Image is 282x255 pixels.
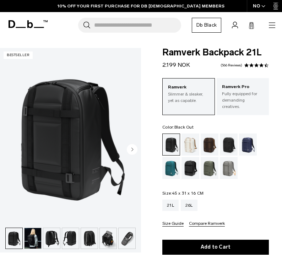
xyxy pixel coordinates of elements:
a: Blue Hour [239,134,257,156]
p: Fully equipped for demanding creatives. [222,91,264,110]
button: Ramverk Backpack 21L Black Out [99,228,117,249]
a: Oatmilk [181,134,199,156]
a: Sand Grey [220,157,238,179]
button: Ramverk Backpack 21L Black Out [24,228,42,249]
img: Ramverk Backpack 21L Black Out [119,228,135,249]
a: Reflective Black [181,157,199,179]
a: 26L [181,200,197,211]
span: 45 x 31 x 16 CM [172,191,204,196]
button: Next slide [127,144,137,156]
button: Ramverk Backpack 21L Black Out [81,228,98,249]
p: Bestseller [4,51,33,59]
p: Slimmer & sleaker, yet as capable. [168,91,209,104]
a: Moss Green [201,157,218,179]
button: Compare Ramverk [189,221,225,227]
button: Ramverk Backpack 21L Black Out [5,228,23,249]
button: Add to Cart [162,240,269,255]
span: Black Out [174,125,194,130]
button: Ramverk Backpack 21L Black Out [43,228,60,249]
legend: Color: [162,125,194,129]
a: Ramverk Pro Fully equipped for demanding creatives. [217,78,269,115]
p: Ramverk Pro [222,83,264,91]
button: Ramverk Backpack 21L Black Out [62,228,79,249]
p: Ramverk [168,84,209,91]
a: Black Out [162,134,180,156]
a: Midnight Teal [162,157,180,179]
button: Ramverk Backpack 21L Black Out [118,228,136,249]
button: Size Guide [162,221,184,227]
legend: Size: [162,191,204,195]
img: Ramverk Backpack 21L Black Out [25,228,41,249]
img: Ramverk Backpack 21L Black Out [62,228,79,249]
span: Ramverk Backpack 21L [162,48,269,57]
a: Charcoal Grey [220,134,238,156]
a: 21L [162,200,179,211]
span: 2.199 NOK [162,61,190,68]
a: Db Black [192,18,221,33]
a: 10% OFF YOUR FIRST PURCHASE FOR DB [DEMOGRAPHIC_DATA] MEMBERS [58,3,224,9]
img: Ramverk Backpack 21L Black Out [43,228,60,249]
img: Ramverk Backpack 21L Black Out [6,228,22,249]
a: Espresso [201,134,218,156]
img: Ramverk Backpack 21L Black Out [81,228,98,249]
a: 566 reviews [221,64,242,67]
img: Ramverk Backpack 21L Black Out [100,228,116,249]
